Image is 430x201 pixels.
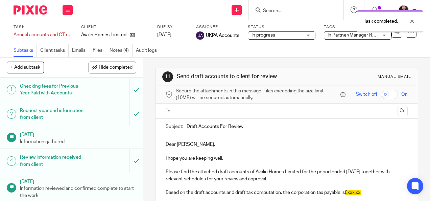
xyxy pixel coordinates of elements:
[166,189,407,196] p: Based on the draft accounts and draft tax computation, the corporation tax payable is
[20,177,136,185] h1: [DATE]
[89,62,136,73] button: Hide completed
[166,155,407,162] p: I hope you are keeping well.
[157,32,171,37] span: [DATE]
[166,141,407,148] p: Dear [PERSON_NAME],
[14,44,37,57] a: Subtasks
[345,190,361,195] span: £xxx.xx.
[20,130,136,138] h1: [DATE]
[20,106,88,123] h1: Request year end information from client
[7,62,44,73] button: + Add subtask
[252,33,275,38] span: In progress
[356,91,377,98] span: Switch off
[177,73,301,80] h1: Send draft accounts to client for review
[136,44,160,57] a: Audit logs
[7,109,16,119] div: 2
[398,5,409,16] img: MicrosoftTeams-image.jfif
[364,18,398,25] p: Task completed.
[99,65,133,70] span: Hide completed
[7,156,16,166] div: 4
[162,71,173,82] div: 11
[40,44,69,57] a: Client tasks
[14,5,47,15] img: Pixie
[401,91,408,98] span: On
[20,152,88,170] h1: Review information received from client
[110,44,133,57] a: Notes (4)
[166,169,407,182] p: Please find the attached draft accounts of Avalin Homes Limited for the period ended [DATE] toget...
[20,185,136,199] p: Information reviewed and confirmed complete to start the work
[176,88,339,102] span: Secure the attachments in this message. Files exceeding the size limit (10MB) will be secured aut...
[14,31,73,38] div: Annual accounts and CT return
[166,123,183,130] label: Subject:
[7,85,16,94] div: 1
[378,74,411,80] div: Manual email
[93,44,106,57] a: Files
[81,24,149,30] label: Client
[20,81,88,98] h1: Checking fees for Previous Year Paid with Accounts
[196,24,239,30] label: Assignee
[328,33,384,38] span: In Partner/Manager Review
[72,44,89,57] a: Emails
[398,106,408,116] button: Cc
[206,32,239,39] span: UKPA Accounts
[14,24,73,30] label: Task
[196,31,204,40] img: svg%3E
[157,24,188,30] label: Due by
[81,31,126,38] p: Avalin Homes Limited
[20,138,136,145] p: Information gathered
[166,108,173,114] label: To:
